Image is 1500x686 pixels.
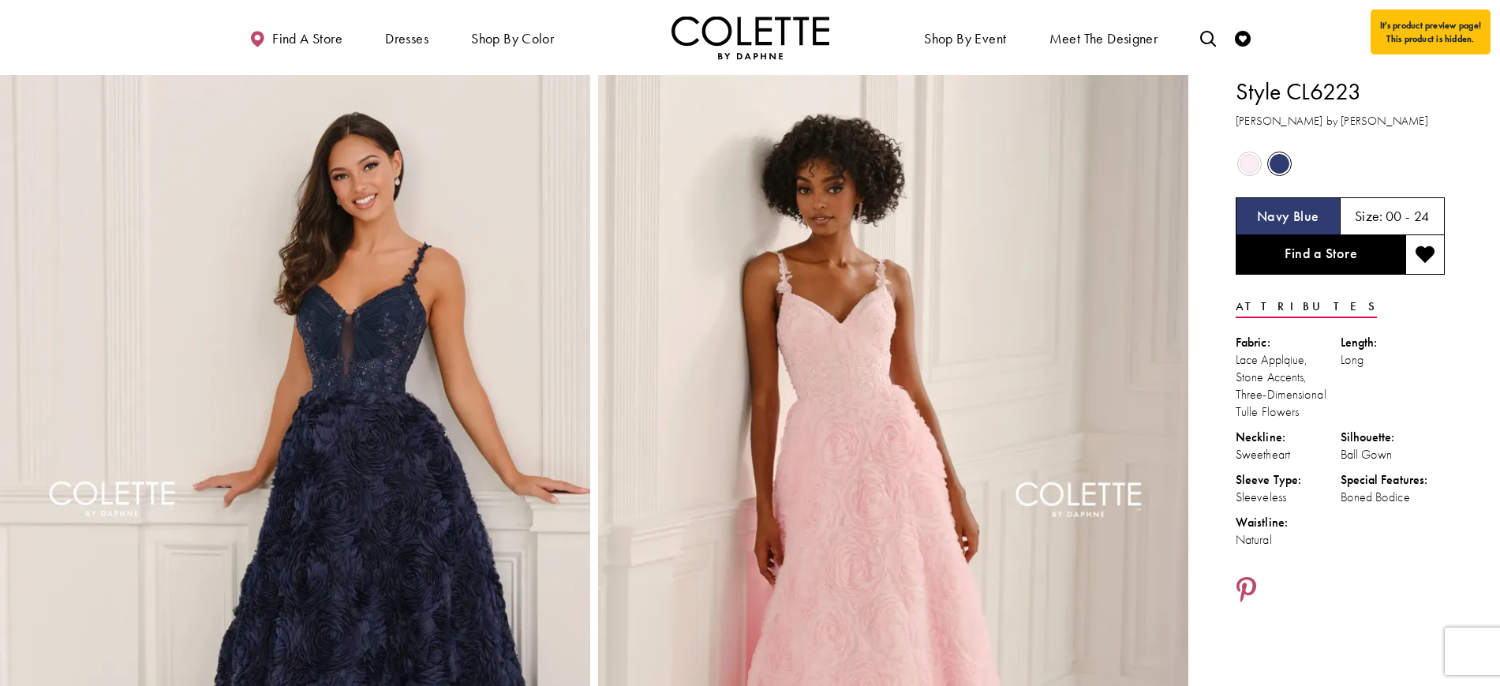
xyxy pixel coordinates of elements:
[1386,208,1430,224] h5: 00 - 24
[1236,149,1445,179] div: Product color controls state depends on size chosen
[1236,489,1341,506] div: Sleeveless
[1341,334,1446,351] div: Length:
[1236,429,1341,446] div: Neckline:
[1236,446,1341,463] div: Sweetheart
[1236,295,1377,318] a: Attributes
[1236,235,1405,275] a: Find a Store
[1236,150,1263,178] div: Light Pink
[1231,16,1255,59] a: Check Wishlist
[1341,471,1446,489] div: Special Features:
[1196,16,1220,59] a: Toggle search
[272,31,342,47] span: Find a store
[1236,351,1341,421] div: Lace Applqiue, Stone Accents, Three-Dimensional Tulle Flowers
[1257,208,1319,224] h5: Chosen color
[471,31,554,47] span: Shop by color
[1049,31,1158,47] span: Meet the designer
[671,16,829,59] img: Colette by Daphne
[1341,351,1446,369] div: Long
[671,16,829,59] a: Visit Home Page
[1236,112,1445,130] h3: [PERSON_NAME] by [PERSON_NAME]
[1341,429,1446,446] div: Silhouette:
[385,31,428,47] span: Dresses
[1236,334,1341,351] div: Fabric:
[1341,489,1446,506] div: Boned Bodice
[1405,235,1445,275] button: Add to wishlist
[1236,514,1341,531] div: Waistline:
[1236,471,1341,489] div: Sleeve Type:
[1266,150,1293,178] div: Navy Blue
[1236,531,1341,549] div: Natural
[1341,446,1446,463] div: Ball Gown
[1046,16,1162,59] a: Meet the designer
[1236,576,1257,606] a: Share using Pinterest - Opens in new tab
[467,16,558,59] span: Shop by color
[381,16,432,59] span: Dresses
[1355,207,1383,225] span: Size:
[920,16,1010,59] span: Shop By Event
[924,31,1006,47] span: Shop By Event
[1371,9,1491,54] div: It's product preview page! This product is hidden.
[245,16,346,59] a: Find a store
[1236,75,1445,108] h1: Style CL6223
